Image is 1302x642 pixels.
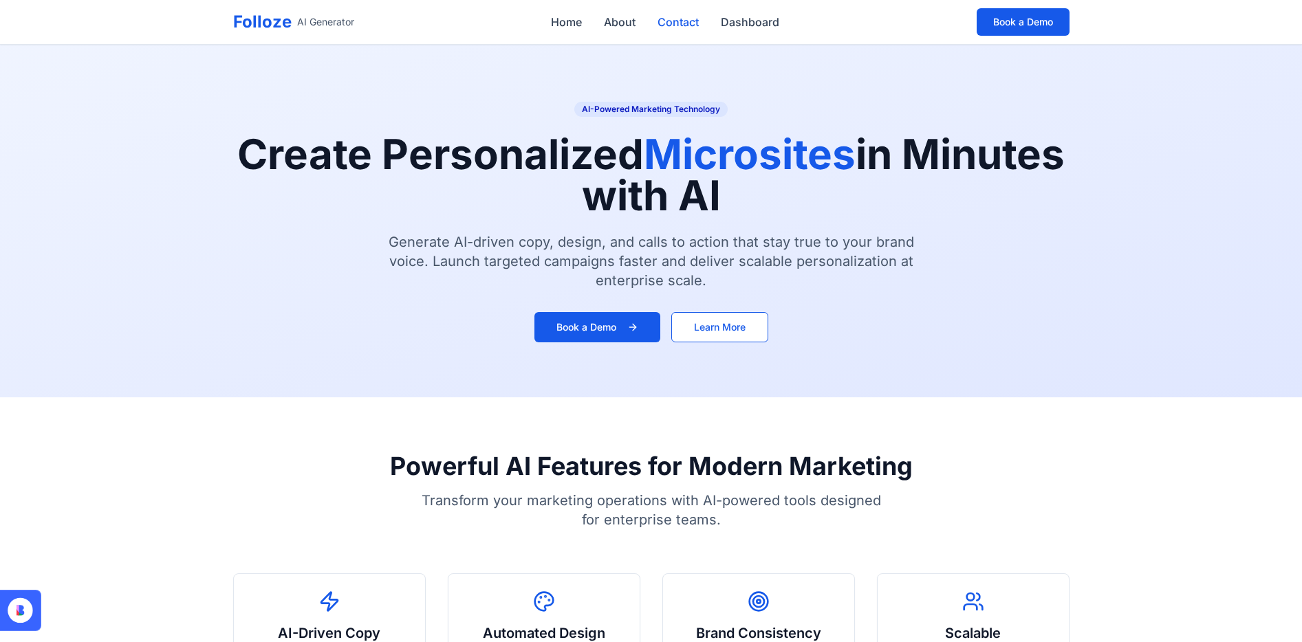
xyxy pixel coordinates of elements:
p: Generate AI-driven copy, design, and calls to action that stay true to your brand voice. Launch t... [387,232,915,290]
div: AI-Powered Marketing Technology [574,102,728,117]
button: Book a Demo [534,312,660,342]
button: Learn More [671,312,768,342]
a: About [604,14,636,30]
a: Book a Demo [977,14,1070,28]
button: Book a Demo [977,8,1070,36]
a: Home [551,14,582,30]
a: Contact [658,14,699,30]
p: Transform your marketing operations with AI-powered tools designed for enterprise teams. [420,491,882,529]
div: AI Generator [297,15,354,29]
h2: Powerful AI Features for Modern Marketing [233,452,1070,480]
h1: Create Personalized in Minutes with AI [233,133,1070,216]
a: Dashboard [721,14,779,30]
div: Folloze [233,11,292,33]
span: Microsites [644,129,856,179]
a: FollozeAI Generator [233,11,354,33]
